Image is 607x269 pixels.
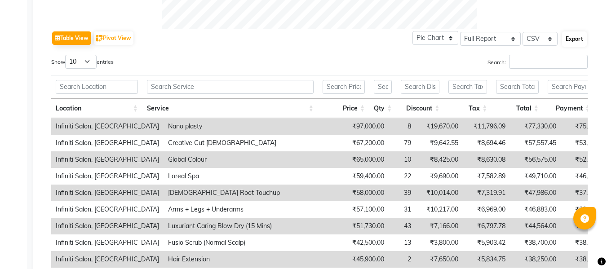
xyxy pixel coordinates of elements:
td: ₹45,900.00 [338,251,389,268]
input: Search Discount [401,80,439,94]
td: ₹9,690.00 [416,168,463,185]
td: ₹7,166.00 [416,218,463,234]
input: Search Payment [548,80,590,94]
td: ₹5,834.75 [463,251,510,268]
td: ₹38,700.00 [510,234,561,251]
td: ₹44,564.00 [510,218,561,234]
td: 79 [389,135,416,151]
td: ₹6,797.78 [463,218,510,234]
td: Infiniti Salon, [GEOGRAPHIC_DATA] [51,168,164,185]
th: Price: activate to sort column ascending [318,99,369,118]
td: ₹97,000.00 [338,118,389,135]
td: 39 [389,185,416,201]
td: 43 [389,218,416,234]
td: ₹47,986.00 [510,185,561,201]
td: Loreal Spa [164,168,338,185]
td: ₹65,000.00 [338,151,389,168]
td: Infiniti Salon, [GEOGRAPHIC_DATA] [51,251,164,268]
td: ₹10,217.00 [416,201,463,218]
td: Luxuriant Caring Blow Dry (15 Mins) [164,218,338,234]
td: Hair Extension [164,251,338,268]
td: Infiniti Salon, [GEOGRAPHIC_DATA] [51,118,164,135]
td: Infiniti Salon, [GEOGRAPHIC_DATA] [51,151,164,168]
button: Export [562,31,587,47]
td: ₹77,330.00 [510,118,561,135]
input: Search Total [496,80,538,94]
th: Qty: activate to sort column ascending [369,99,396,118]
td: ₹42,500.00 [338,234,389,251]
td: ₹19,670.00 [416,118,463,135]
img: pivot.png [96,35,103,42]
input: Search Price [323,80,365,94]
td: ₹59,400.00 [338,168,389,185]
td: Creative Cut [DEMOGRAPHIC_DATA] [164,135,338,151]
th: Service: activate to sort column ascending [142,99,318,118]
td: 22 [389,168,416,185]
td: ₹10,014.00 [416,185,463,201]
td: ₹8,425.00 [416,151,463,168]
button: Pivot View [94,31,133,45]
td: ₹49,710.00 [510,168,561,185]
td: Arms + Legs + Underarms [164,201,338,218]
td: Global Colour [164,151,338,168]
td: ₹8,630.08 [463,151,510,168]
label: Show entries [51,55,114,69]
td: Infiniti Salon, [GEOGRAPHIC_DATA] [51,185,164,201]
td: [DEMOGRAPHIC_DATA] Root Touchup [164,185,338,201]
button: Table View [52,31,91,45]
td: ₹58,000.00 [338,185,389,201]
select: Showentries [65,55,97,69]
input: Search Qty [374,80,392,94]
td: Nano plasty [164,118,338,135]
input: Search Location [56,80,138,94]
th: Location: activate to sort column ascending [51,99,142,118]
td: ₹46,883.00 [510,201,561,218]
td: Infiniti Salon, [GEOGRAPHIC_DATA] [51,234,164,251]
td: ₹9,642.55 [416,135,463,151]
td: ₹56,575.00 [510,151,561,168]
input: Search: [509,55,588,69]
td: Infiniti Salon, [GEOGRAPHIC_DATA] [51,218,164,234]
td: ₹7,319.91 [463,185,510,201]
td: Fusio Scrub (Normal Scalp) [164,234,338,251]
th: Discount: activate to sort column ascending [396,99,444,118]
td: ₹11,796.09 [463,118,510,135]
td: ₹57,557.45 [510,135,561,151]
td: 2 [389,251,416,268]
td: 8 [389,118,416,135]
input: Search Tax [448,80,487,94]
td: Infiniti Salon, [GEOGRAPHIC_DATA] [51,201,164,218]
td: 31 [389,201,416,218]
td: ₹57,100.00 [338,201,389,218]
td: 13 [389,234,416,251]
td: 10 [389,151,416,168]
th: Tax: activate to sort column ascending [444,99,492,118]
td: ₹38,250.00 [510,251,561,268]
td: ₹7,582.89 [463,168,510,185]
td: ₹5,903.42 [463,234,510,251]
td: ₹67,200.00 [338,135,389,151]
td: ₹51,730.00 [338,218,389,234]
th: Payment: activate to sort column ascending [543,99,595,118]
td: ₹7,650.00 [416,251,463,268]
td: ₹6,969.00 [463,201,510,218]
td: Infiniti Salon, [GEOGRAPHIC_DATA] [51,135,164,151]
label: Search: [487,55,588,69]
td: ₹8,694.46 [463,135,510,151]
th: Total: activate to sort column ascending [492,99,543,118]
input: Search Service [147,80,314,94]
td: ₹3,800.00 [416,234,463,251]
